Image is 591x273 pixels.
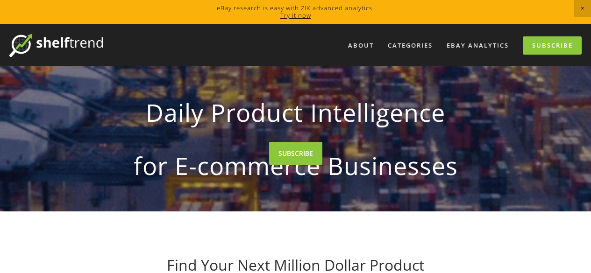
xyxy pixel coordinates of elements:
a: Subscribe [523,36,582,55]
a: About [342,38,380,53]
strong: Daily Product Intelligence [87,91,504,134]
img: ShelfTrend [9,34,103,57]
strong: for E-commerce Businesses [87,144,504,188]
a: SUBSCRIBE [269,142,322,165]
a: Try it now [280,11,311,20]
a: eBay Analytics [441,38,515,53]
div: Categories [382,38,439,53]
